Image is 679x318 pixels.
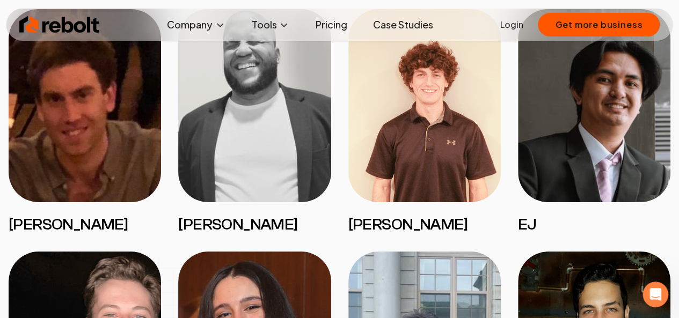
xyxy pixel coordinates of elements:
[364,14,441,35] a: Case Studies
[178,215,331,234] h3: [PERSON_NAME]
[243,14,298,35] button: Tools
[9,215,161,234] h3: [PERSON_NAME]
[9,9,161,202] img: Cullen
[518,9,670,202] img: EJ
[178,9,331,202] img: Denis
[538,13,660,36] button: Get more business
[500,18,523,31] a: Login
[19,14,100,35] img: Rebolt Logo
[518,215,670,234] h3: EJ
[158,14,234,35] button: Company
[348,9,501,202] img: Matthew
[643,282,668,307] iframe: Intercom live chat
[306,14,355,35] a: Pricing
[348,215,501,234] h3: [PERSON_NAME]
